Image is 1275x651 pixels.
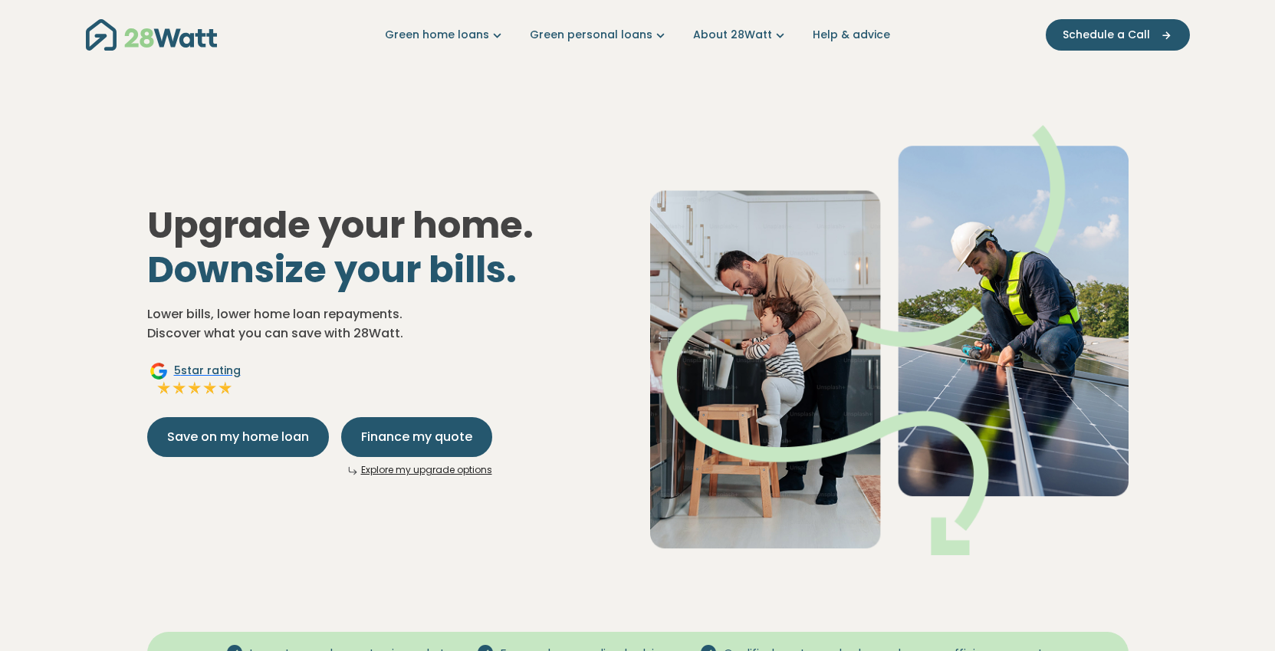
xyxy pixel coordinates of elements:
button: Finance my quote [341,417,492,457]
span: Finance my quote [361,428,472,446]
img: Full star [187,380,202,396]
a: Help & advice [813,27,890,43]
a: About 28Watt [693,27,788,43]
a: Explore my upgrade options [361,463,492,476]
button: Schedule a Call [1046,19,1190,51]
img: 28Watt [86,19,217,51]
span: Schedule a Call [1063,27,1150,43]
a: Green home loans [385,27,505,43]
span: Downsize your bills. [147,244,517,295]
span: 5 star rating [174,363,241,379]
img: Full star [172,380,187,396]
p: Lower bills, lower home loan repayments. Discover what you can save with 28Watt. [147,304,626,344]
img: Google [150,362,168,380]
img: Full star [202,380,218,396]
h1: Upgrade your home. [147,203,626,291]
nav: Main navigation [86,15,1190,54]
img: Full star [218,380,233,396]
a: Google5star ratingFull starFull starFull starFull starFull star [147,362,243,399]
span: Save on my home loan [167,428,309,446]
img: Dad helping toddler [650,125,1129,555]
button: Save on my home loan [147,417,329,457]
a: Green personal loans [530,27,669,43]
img: Full star [156,380,172,396]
